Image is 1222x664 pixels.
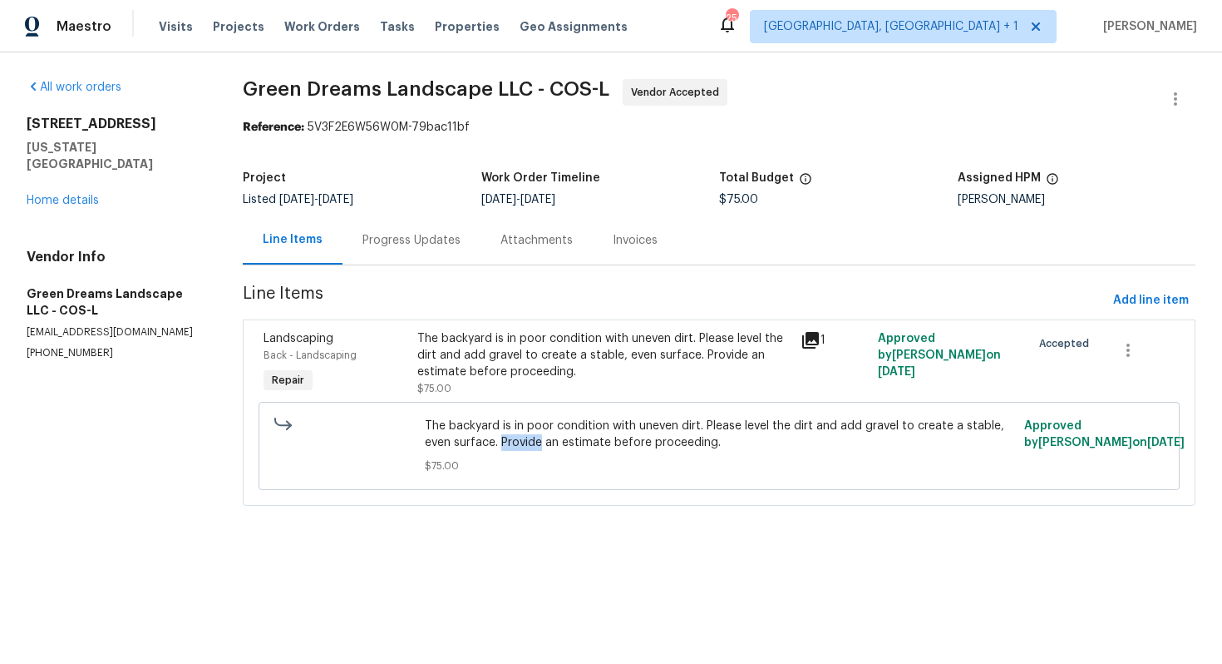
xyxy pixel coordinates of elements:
h5: Assigned HPM [958,172,1041,184]
span: [DATE] [1147,437,1185,448]
span: Accepted [1039,335,1096,352]
p: [PHONE_NUMBER] [27,346,203,360]
div: 5V3F2E6W56W0M-79bac11bf [243,119,1195,136]
span: Landscaping [264,333,333,344]
div: Progress Updates [362,232,461,249]
span: [DATE] [520,194,555,206]
span: [DATE] [878,366,915,378]
span: [GEOGRAPHIC_DATA], [GEOGRAPHIC_DATA] + 1 [764,18,1018,35]
span: Green Dreams Landscape LLC - COS-L [243,79,609,99]
span: [DATE] [318,194,353,206]
span: $75.00 [417,384,451,394]
span: - [279,194,353,206]
button: Add line item [1106,285,1195,316]
b: Reference: [243,121,304,133]
a: Home details [27,195,99,206]
div: 1 [801,330,867,350]
span: Projects [213,18,264,35]
span: The hpm assigned to this work order. [1046,172,1059,194]
span: - [481,194,555,206]
div: Line Items [263,231,323,248]
span: Maestro [57,18,111,35]
span: Work Orders [284,18,360,35]
span: Vendor Accepted [631,84,726,101]
div: Invoices [613,232,658,249]
span: $75.00 [719,194,758,206]
div: 25 [726,10,737,27]
span: [DATE] [279,194,314,206]
span: Tasks [380,21,415,32]
span: Approved by [PERSON_NAME] on [1024,420,1185,448]
span: Add line item [1113,290,1189,311]
span: $75.00 [425,458,1014,474]
h5: Green Dreams Landscape LLC - COS-L [27,285,203,319]
div: [PERSON_NAME] [958,194,1195,206]
span: Listed [243,194,353,206]
span: [DATE] [481,194,516,206]
h5: Work Order Timeline [481,172,600,184]
span: The total cost of line items that have been proposed by Opendoor. This sum includes line items th... [799,172,812,194]
a: All work orders [27,82,121,93]
span: Properties [435,18,500,35]
span: Approved by [PERSON_NAME] on [878,333,1001,378]
div: The backyard is in poor condition with uneven dirt. Please level the dirt and add gravel to creat... [417,330,791,380]
h2: [STREET_ADDRESS] [27,116,203,132]
div: Attachments [500,232,573,249]
h5: [US_STATE][GEOGRAPHIC_DATA] [27,139,203,172]
h4: Vendor Info [27,249,203,265]
span: The backyard is in poor condition with uneven dirt. Please level the dirt and add gravel to creat... [425,418,1014,451]
span: Repair [265,372,311,389]
span: [PERSON_NAME] [1096,18,1197,35]
h5: Project [243,172,286,184]
span: Geo Assignments [520,18,628,35]
span: Line Items [243,285,1106,316]
p: [EMAIL_ADDRESS][DOMAIN_NAME] [27,325,203,339]
span: Visits [159,18,193,35]
span: Back - Landscaping [264,350,357,360]
h5: Total Budget [719,172,794,184]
